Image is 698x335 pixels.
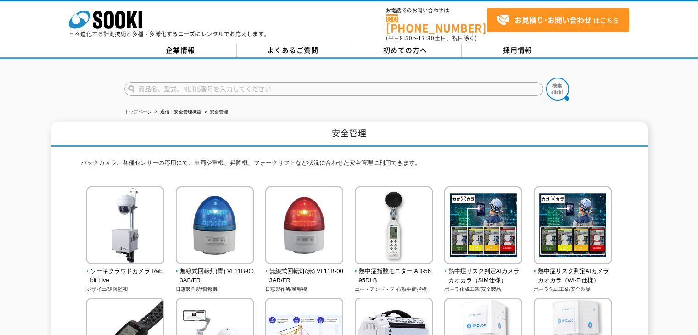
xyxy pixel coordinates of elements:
li: 安全管理 [203,107,228,117]
p: ジザイエ/遠隔監視 [86,285,165,293]
strong: お見積り･お問い合わせ [514,14,592,25]
p: ポーラ化成工業/安全製品 [534,285,612,293]
a: トップページ [124,109,152,114]
span: はこちら [496,13,619,27]
p: バックカメラ、各種センサーの応用にて、車両や重機、昇降機、フォークリフトなど状況に合わせた安全管理に利用できます。 [81,158,618,173]
a: 無線式回転灯(赤) VL11B-003AR/FR [265,258,344,285]
a: お見積り･お問い合わせはこちら [487,8,629,32]
img: 熱中症指数モニター AD-5695DLB [355,186,433,267]
a: 熱中症リスク判定AIカメラ カオカラ（Wi-Fi仕様） [534,258,612,285]
img: 熱中症リスク判定AIカメラ カオカラ（SIM仕様） [444,186,522,267]
img: 無線式回転灯(青) VL11B-003AB/FR [176,186,254,267]
span: (平日 ～ 土日、祝日除く) [386,34,477,42]
p: 日恵製作所/警報機 [176,285,254,293]
img: 無線式回転灯(赤) VL11B-003AR/FR [265,186,343,267]
p: ポーラ化成工業/安全製品 [444,285,523,293]
a: 初めての方へ [349,44,462,57]
img: btn_search.png [546,78,569,100]
span: 熱中症リスク判定AIカメラ カオカラ（Wi-Fi仕様） [534,267,612,286]
a: 無線式回転灯(青) VL11B-003AB/FR [176,258,254,285]
span: 初めての方へ [383,45,427,55]
a: 熱中症指数モニター AD-5695DLB [355,258,433,285]
a: 熱中症リスク判定AIカメラ カオカラ（SIM仕様） [444,258,523,285]
a: よくあるご質問 [237,44,349,57]
a: 通信・安全管理機器 [160,109,201,114]
span: 熱中症リスク判定AIカメラ カオカラ（SIM仕様） [444,267,523,286]
input: 商品名、型式、NETIS番号を入力してください [124,82,543,96]
a: 企業情報 [124,44,237,57]
a: 採用情報 [462,44,574,57]
h1: 安全管理 [51,122,648,147]
p: 日恵製作所/警報機 [265,285,344,293]
p: 日々進化する計測技術と多種・多様化するニーズにレンタルでお応えします。 [69,31,270,37]
a: [PHONE_NUMBER] [386,14,487,33]
a: ソーキクラウドカメラ Rabbit Live [86,258,165,285]
span: お電話でのお問い合わせは [386,8,487,13]
span: 17:30 [418,34,435,42]
span: 熱中症指数モニター AD-5695DLB [355,267,433,286]
img: ソーキクラウドカメラ Rabbit Live [86,186,164,267]
span: 無線式回転灯(青) VL11B-003AB/FR [176,267,254,286]
span: 無線式回転灯(赤) VL11B-003AR/FR [265,267,344,286]
span: ソーキクラウドカメラ Rabbit Live [86,267,165,286]
p: エー・アンド・デイ/熱中症指標 [355,285,433,293]
img: 熱中症リスク判定AIカメラ カオカラ（Wi-Fi仕様） [534,186,612,267]
span: 8:50 [400,34,413,42]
